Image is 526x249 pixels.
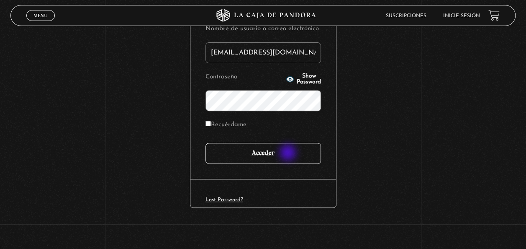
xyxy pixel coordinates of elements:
[205,121,211,126] input: Recuérdame
[205,119,246,132] label: Recuérdame
[443,13,480,18] a: Inicie sesión
[488,10,500,21] a: View your shopping cart
[297,73,321,85] span: Show Password
[286,73,321,85] button: Show Password
[205,197,243,202] a: Lost Password?
[205,23,321,36] label: Nombre de usuario o correo electrónico
[205,71,284,84] label: Contraseña
[386,13,426,18] a: Suscripciones
[205,143,321,164] input: Acceder
[31,20,51,26] span: Cerrar
[33,13,47,18] span: Menu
